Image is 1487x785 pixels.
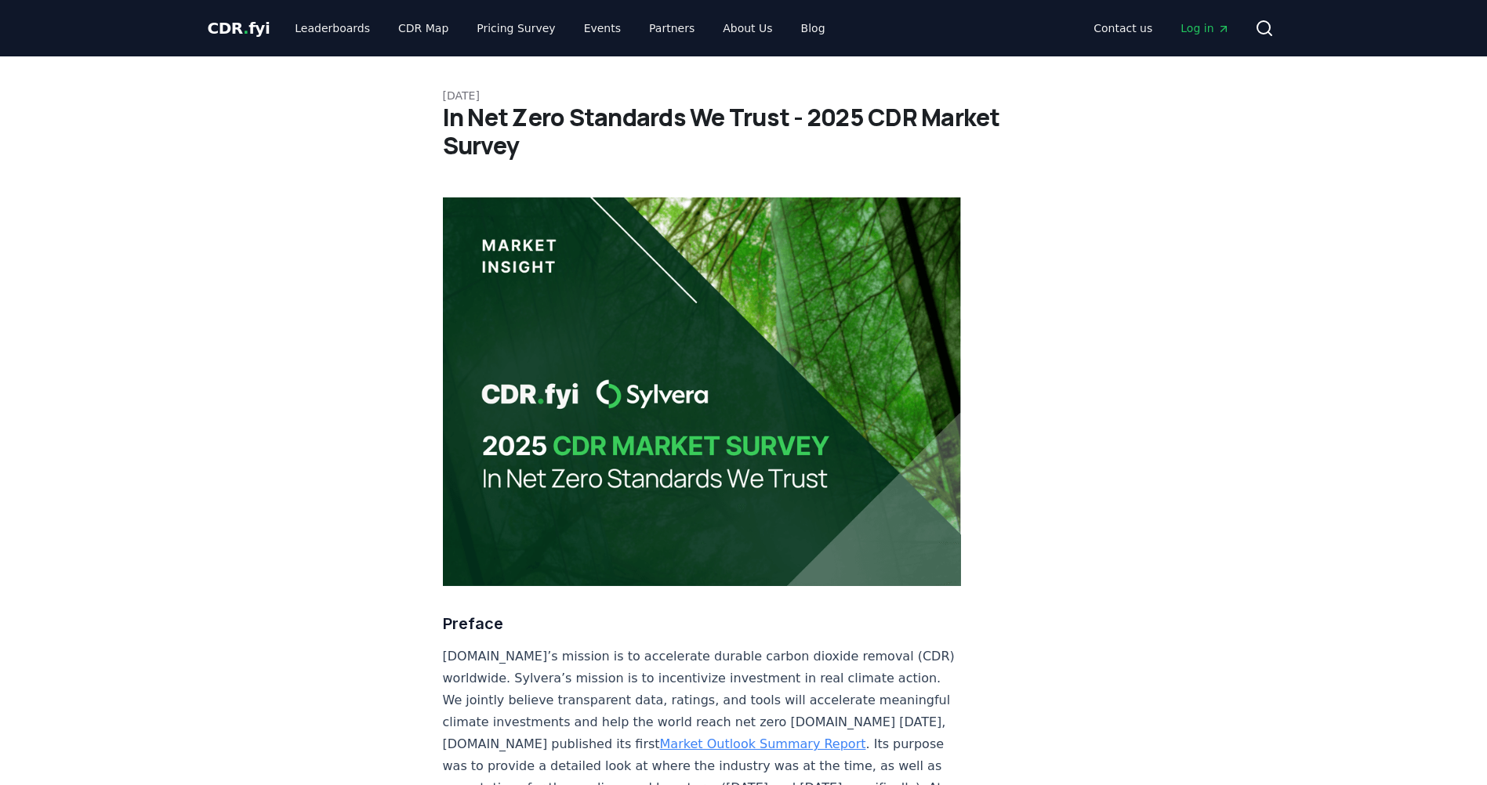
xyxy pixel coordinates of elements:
span: CDR fyi [208,19,270,38]
font: Log in [1181,22,1213,34]
nav: Main [282,14,837,42]
a: Log in [1168,14,1242,42]
a: About Us [710,14,785,42]
a: Contact us [1081,14,1165,42]
h1: In Net Zero Standards We Trust - 2025 CDR Market Survey [443,103,1045,160]
a: Market Outlook Summary Report [660,736,866,751]
span: . [243,19,248,38]
a: Blog [789,14,838,42]
img: blog post image [443,197,962,586]
nav: Main [1081,14,1242,42]
a: Pricing Survey [464,14,568,42]
a: CDR.fyi [208,17,270,39]
h3: Preface [443,611,962,636]
a: Events [571,14,633,42]
p: [DATE] [443,88,1045,103]
a: Partners [637,14,707,42]
a: Leaderboards [282,14,383,42]
a: CDR Map [386,14,461,42]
